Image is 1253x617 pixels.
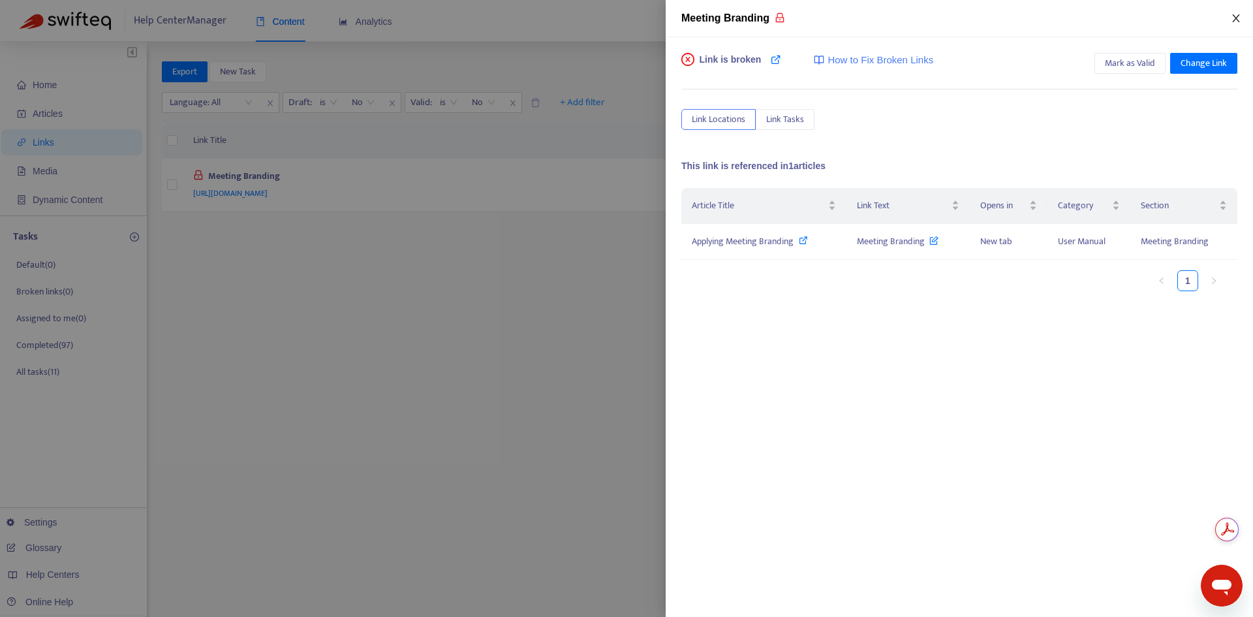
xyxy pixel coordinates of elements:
[681,109,756,130] button: Link Locations
[1047,188,1130,224] th: Category
[681,161,826,171] span: This link is referenced in 1 articles
[681,188,846,224] th: Article Title
[681,12,769,24] span: Meeting Branding
[980,198,1026,213] span: Opens in
[1151,270,1172,291] button: left
[1201,565,1243,607] iframe: Button to launch messaging window
[1227,12,1245,25] button: Close
[1181,56,1227,71] span: Change Link
[814,55,824,65] img: image-link
[1141,198,1216,213] span: Section
[766,112,804,127] span: Link Tasks
[692,198,826,213] span: Article Title
[756,109,814,130] button: Link Tasks
[692,112,745,127] span: Link Locations
[1203,270,1224,291] li: Next Page
[1094,53,1166,74] button: Mark as Valid
[692,234,794,249] span: Applying Meeting Branding
[857,198,949,213] span: Link Text
[970,188,1047,224] th: Opens in
[1178,271,1198,291] a: 1
[1158,277,1166,285] span: left
[1210,277,1218,285] span: right
[828,53,933,68] span: How to Fix Broken Links
[857,234,938,249] span: Meeting Branding
[1141,234,1209,249] span: Meeting Branding
[700,53,762,79] span: Link is broken
[1130,188,1237,224] th: Section
[1151,270,1172,291] li: Previous Page
[846,188,970,224] th: Link Text
[1058,198,1109,213] span: Category
[681,53,694,66] span: close-circle
[814,53,933,68] a: How to Fix Broken Links
[1105,56,1155,71] span: Mark as Valid
[1170,53,1237,74] button: Change Link
[1177,270,1198,291] li: 1
[980,234,1012,249] span: New tab
[1231,13,1241,24] span: close
[1203,270,1224,291] button: right
[1058,234,1106,249] span: User Manual
[775,12,785,23] span: lock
